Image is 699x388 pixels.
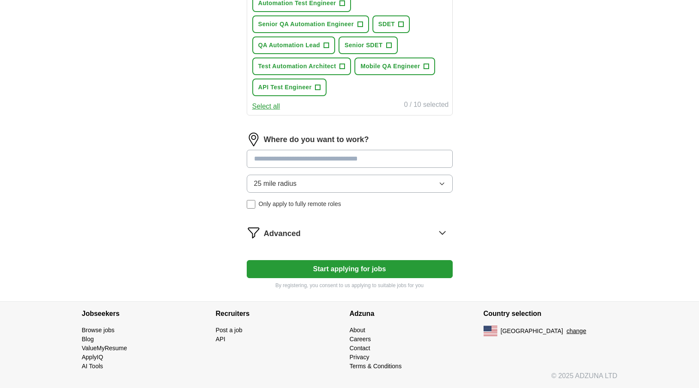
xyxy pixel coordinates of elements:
a: Careers [350,336,371,343]
span: Mobile QA Engineer [360,62,420,71]
button: Start applying for jobs [247,260,453,278]
a: ValueMyResume [82,345,127,352]
a: API [216,336,226,343]
a: Terms & Conditions [350,363,402,370]
img: location.png [247,133,260,146]
a: Browse jobs [82,327,115,333]
img: filter [247,226,260,239]
a: About [350,327,366,333]
img: US flag [484,326,497,336]
button: Mobile QA Engineer [354,58,435,75]
div: 0 / 10 selected [404,100,448,112]
span: SDET [378,20,395,29]
span: Senior QA Automation Engineer [258,20,354,29]
a: Privacy [350,354,369,361]
span: API Test Engineer [258,83,312,92]
button: Test Automation Architect [252,58,351,75]
a: ApplyIQ [82,354,103,361]
button: Senior SDET [339,36,398,54]
label: Where do you want to work? [264,134,369,145]
button: API Test Engineer [252,79,327,96]
a: AI Tools [82,363,103,370]
h4: Country selection [484,302,617,326]
input: Only apply to fully remote roles [247,200,255,209]
button: SDET [372,15,410,33]
span: [GEOGRAPHIC_DATA] [501,327,563,336]
a: Blog [82,336,94,343]
p: By registering, you consent to us applying to suitable jobs for you [247,282,453,289]
button: Senior QA Automation Engineer [252,15,369,33]
span: Advanced [264,228,301,239]
button: change [566,327,586,336]
button: Select all [252,101,280,112]
div: © 2025 ADZUNA LTD [75,371,624,388]
a: Post a job [216,327,242,333]
button: QA Automation Lead [252,36,335,54]
span: Senior SDET [345,41,383,50]
span: 25 mile radius [254,179,297,189]
span: Test Automation Architect [258,62,336,71]
button: 25 mile radius [247,175,453,193]
span: Only apply to fully remote roles [259,200,341,209]
span: QA Automation Lead [258,41,320,50]
a: Contact [350,345,370,352]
